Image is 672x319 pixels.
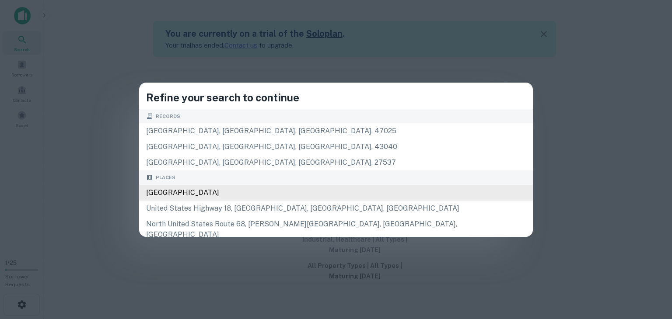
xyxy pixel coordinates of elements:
span: Places [156,174,175,181]
div: United States Highway 18, [GEOGRAPHIC_DATA], [GEOGRAPHIC_DATA], [GEOGRAPHIC_DATA] [139,201,533,216]
span: Records [156,113,180,120]
div: [GEOGRAPHIC_DATA], [GEOGRAPHIC_DATA], [GEOGRAPHIC_DATA], 43040 [139,139,533,155]
div: [GEOGRAPHIC_DATA], [GEOGRAPHIC_DATA], [GEOGRAPHIC_DATA], 27537 [139,155,533,170]
div: [GEOGRAPHIC_DATA], [GEOGRAPHIC_DATA], [GEOGRAPHIC_DATA], 47025 [139,123,533,139]
h4: Refine your search to continue [146,90,526,105]
div: North United States Route 68, [PERSON_NAME][GEOGRAPHIC_DATA], [GEOGRAPHIC_DATA], [GEOGRAPHIC_DATA] [139,216,533,243]
iframe: Chat Widget [628,221,672,263]
div: [GEOGRAPHIC_DATA] [139,185,533,201]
